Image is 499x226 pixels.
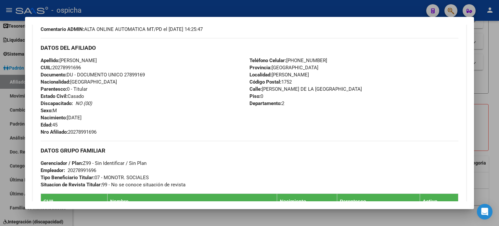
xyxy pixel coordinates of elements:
[41,72,67,78] strong: Documento:
[249,72,272,78] strong: Localidad:
[41,129,96,135] span: 20278991696
[41,93,84,99] span: Casado
[41,79,117,85] span: [GEOGRAPHIC_DATA]
[249,65,318,71] span: [GEOGRAPHIC_DATA]
[249,93,263,99] span: 0
[41,58,59,63] strong: Apellido:
[41,58,97,63] span: [PERSON_NAME]
[41,160,147,166] span: Z99 - Sin Identificar / Sin Plan
[41,115,67,121] strong: Nacimiento:
[249,58,327,63] span: [PHONE_NUMBER]
[249,100,282,106] strong: Departamento:
[41,79,70,85] strong: Nacionalidad:
[41,65,81,71] span: 20278991696
[41,147,458,154] h3: DATOS GRUPO FAMILIAR
[41,108,57,113] span: M
[41,26,203,33] span: ALTA ONLINE AUTOMATICA MT/PD el [DATE] 14:25:47
[41,175,149,180] span: 07 - MONOTR. SOCIALES
[41,72,145,78] span: DU - DOCUMENTO UNICO 27899169
[41,122,52,128] strong: Edad:
[41,86,87,92] span: 0 - Titular
[41,86,67,92] strong: Parentesco:
[249,79,292,85] span: 1752
[249,86,362,92] span: [PERSON_NAME] DE LA [GEOGRAPHIC_DATA]
[75,100,92,106] i: NO (00)
[41,100,73,106] strong: Discapacitado:
[41,65,52,71] strong: CUIL:
[420,194,458,209] th: Activo
[249,79,281,85] strong: Código Postal:
[249,86,262,92] strong: Calle:
[107,194,277,209] th: Nombre
[41,182,186,188] span: 99 - No se conoce situación de revista
[41,167,65,173] strong: Empleador:
[41,175,95,180] strong: Tipo Beneficiario Titular:
[249,65,272,71] strong: Provincia:
[277,194,337,209] th: Nacimiento
[41,108,53,113] strong: Sexo:
[41,182,102,188] strong: Situacion de Revista Titular:
[41,194,107,209] th: CUIL
[337,194,420,209] th: Parentesco
[249,93,261,99] strong: Piso:
[41,115,82,121] span: [DATE]
[41,122,58,128] span: 45
[249,58,286,63] strong: Teléfono Celular:
[41,129,68,135] strong: Nro Afiliado:
[68,167,96,174] div: 20278991696
[41,160,83,166] strong: Gerenciador / Plan:
[249,100,284,106] span: 2
[477,204,493,219] div: Open Intercom Messenger
[249,72,309,78] span: [PERSON_NAME]
[41,26,84,32] strong: Comentario ADMIN:
[41,44,458,51] h3: DATOS DEL AFILIADO
[41,93,68,99] strong: Estado Civil:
